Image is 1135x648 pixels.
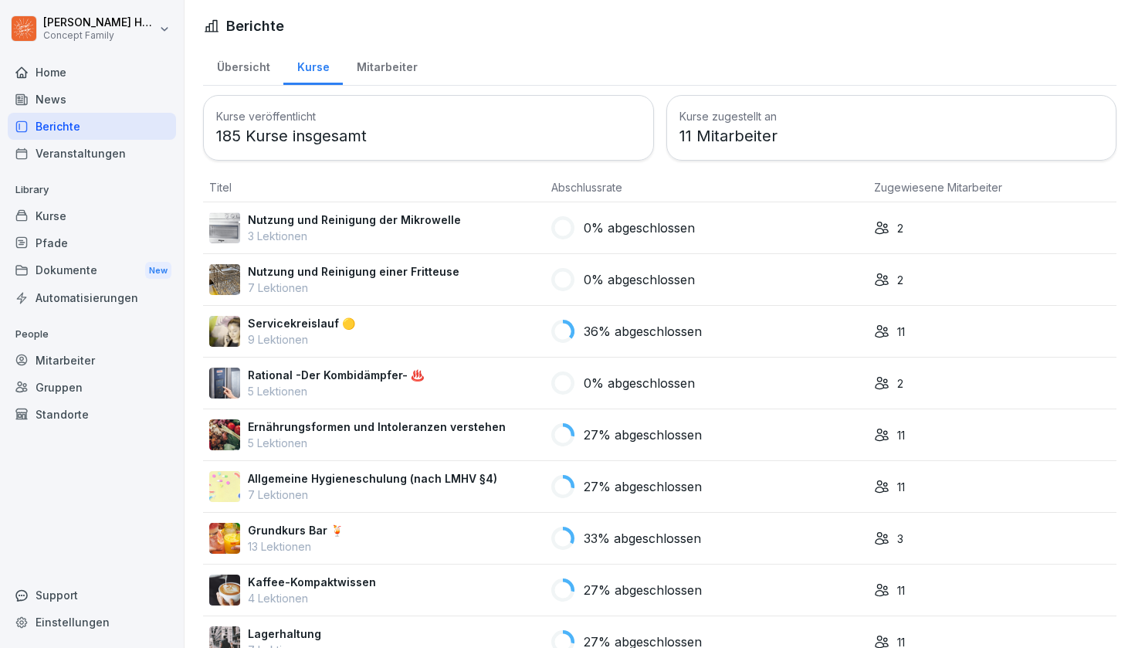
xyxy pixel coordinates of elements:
[8,322,176,347] p: People
[248,522,344,538] p: Grundkurs Bar 🍹
[283,46,343,85] a: Kurse
[8,229,176,256] a: Pfade
[897,479,905,495] p: 11
[248,538,344,555] p: 13 Lektionen
[8,347,176,374] a: Mitarbeiter
[248,590,376,606] p: 4 Lektionen
[203,46,283,85] a: Übersicht
[248,383,424,399] p: 5 Lektionen
[43,16,156,29] p: [PERSON_NAME] Haas
[248,280,459,296] p: 7 Lektionen
[8,140,176,167] a: Veranstaltungen
[248,435,506,451] p: 5 Lektionen
[584,374,695,392] p: 0% abgeschlossen
[248,228,461,244] p: 3 Lektionen
[209,212,240,243] img: h1lolpoaabqe534qsg7vh4f7.png
[8,86,176,113] a: News
[584,270,695,289] p: 0% abgeschlossen
[43,30,156,41] p: Concept Family
[248,212,461,228] p: Nutzung und Reinigung der Mikrowelle
[209,523,240,554] img: jc1ievjb437pynzz13nfszya.png
[145,262,171,280] div: New
[209,368,240,399] img: przilfagqu39ul8e09m81im9.png
[216,108,641,124] h3: Kurse veröffentlicht
[584,581,702,599] p: 27% abgeschlossen
[8,609,176,636] a: Einstellungen
[248,626,321,642] p: Lagerhaltung
[343,46,431,85] a: Mitarbeiter
[209,181,232,194] span: Titel
[679,124,1104,148] p: 11 Mitarbeiter
[248,367,424,383] p: Rational -Der Kombidämpfer- ♨️
[8,256,176,285] div: Dokumente
[209,471,240,502] img: keporxd7e2fe1yz451s804y5.png
[897,427,905,443] p: 11
[584,477,702,496] p: 27% abgeschlossen
[209,316,240,347] img: v87k9k5isnb6jqloy4jwk1in.png
[209,419,240,450] img: bdidfg6e4ofg5twq7n4gd52h.png
[248,487,497,503] p: 7 Lektionen
[874,181,1002,194] span: Zugewiesene Mitarbeiter
[248,315,355,331] p: Servicekreislauf 🟡
[584,219,695,237] p: 0% abgeschlossen
[584,529,701,548] p: 33% abgeschlossen
[8,256,176,285] a: DokumenteNew
[8,113,176,140] a: Berichte
[8,284,176,311] a: Automatisierungen
[8,59,176,86] a: Home
[897,375,903,392] p: 2
[8,374,176,401] a: Gruppen
[226,15,284,36] h1: Berichte
[897,272,903,288] p: 2
[8,178,176,202] p: Library
[584,426,702,444] p: 27% abgeschlossen
[209,575,240,606] img: jidx2dt2kkv0mcr788z888xk.png
[679,108,1104,124] h3: Kurse zugestellt an
[897,531,903,547] p: 3
[8,582,176,609] div: Support
[584,322,702,341] p: 36% abgeschlossen
[545,173,868,202] th: Abschlussrate
[209,264,240,295] img: b2msvuojt3s6egexuweix326.png
[897,220,903,236] p: 2
[248,331,355,348] p: 9 Lektionen
[8,401,176,428] a: Standorte
[216,124,641,148] p: 185 Kurse insgesamt
[248,263,459,280] p: Nutzung und Reinigung einer Fritteuse
[248,574,376,590] p: Kaffee-Kompaktwissen
[8,202,176,229] a: Kurse
[897,582,905,599] p: 11
[897,324,905,340] p: 11
[248,470,497,487] p: Allgemeine Hygieneschulung (nach LMHV §4)
[248,419,506,435] p: Ernährungsformen und Intoleranzen verstehen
